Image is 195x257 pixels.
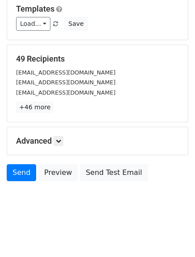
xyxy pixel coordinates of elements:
a: Load... [16,17,50,31]
div: Widget de chat [150,214,195,257]
a: +46 more [16,102,54,113]
h5: Advanced [16,136,179,146]
h5: 49 Recipients [16,54,179,64]
small: [EMAIL_ADDRESS][DOMAIN_NAME] [16,69,116,76]
small: [EMAIL_ADDRESS][DOMAIN_NAME] [16,79,116,86]
a: Templates [16,4,54,13]
iframe: Chat Widget [150,214,195,257]
button: Save [64,17,87,31]
small: [EMAIL_ADDRESS][DOMAIN_NAME] [16,89,116,96]
a: Send [7,164,36,181]
a: Preview [38,164,78,181]
a: Send Test Email [80,164,148,181]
